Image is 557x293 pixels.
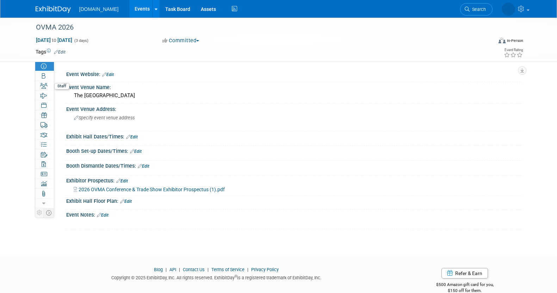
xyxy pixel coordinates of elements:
div: OVMA 2026 [33,21,482,34]
span: | [206,267,210,272]
div: Exhibitor Prospectus: [66,175,522,185]
div: Event Website: [66,69,522,78]
span: | [164,267,168,272]
sup: ® [235,274,237,278]
img: Format-Inperson.png [499,38,506,43]
a: Edit [126,135,138,139]
div: Event Notes: [66,210,522,219]
a: Edit [138,164,149,169]
a: Edit [130,149,142,154]
a: 2026 OVMA Conference & Trade Show Exhibitor Prospectus (1).pdf [74,187,225,192]
span: Search [470,7,486,12]
span: | [246,267,250,272]
span: 2026 OVMA Conference & Trade Show Exhibitor Prospectus (1).pdf [79,187,225,192]
span: [DOMAIN_NAME] [79,6,119,12]
a: Refer & Earn [441,268,488,279]
div: Event Venue Name: [66,82,522,91]
td: Toggle Event Tabs [43,208,54,217]
div: Booth Set-up Dates/Times: [66,146,522,155]
a: API [169,267,176,272]
div: Exhibit Hall Floor Plan: [66,196,522,205]
a: Contact Us [183,267,205,272]
div: The [GEOGRAPHIC_DATA] [72,90,516,101]
td: Tags [36,48,66,55]
img: Iuliia Bulow [502,2,515,16]
a: Terms of Service [211,267,245,272]
span: | [177,267,182,272]
td: Personalize Event Tab Strip [35,208,44,217]
button: Committed [160,37,202,44]
span: [DATE] [DATE] [36,37,73,43]
a: Privacy Policy [251,267,279,272]
span: (3 days) [74,38,88,43]
div: Booth Dismantle Dates/Times: [66,161,522,170]
div: Event Rating [504,48,523,52]
a: Edit [116,179,128,183]
span: to [51,37,57,43]
a: Search [460,3,493,15]
a: Edit [54,50,66,55]
a: Edit [97,213,109,218]
img: ExhibitDay [36,6,71,13]
div: Copyright © 2025 ExhibitDay, Inc. All rights reserved. ExhibitDay is a registered trademark of Ex... [36,273,398,281]
div: Exhibit Hall Dates/Times: [66,131,522,141]
div: In-Person [507,38,523,43]
a: Edit [102,72,114,77]
div: Event Venue Address: [66,104,522,113]
a: Blog [154,267,163,272]
div: Event Format [451,37,524,47]
span: Specify event venue address [74,115,135,120]
a: Edit [120,199,132,204]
